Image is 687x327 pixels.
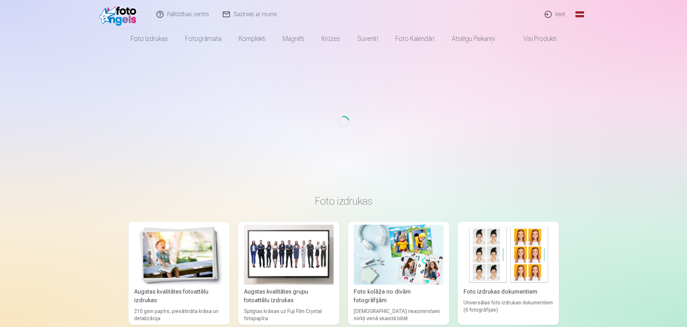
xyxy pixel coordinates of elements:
[274,29,313,49] a: Magnēti
[348,222,449,325] a: Foto kolāža no divām fotogrāfijāmFoto kolāža no divām fotogrāfijām[DEMOGRAPHIC_DATA] neaizmirstam...
[464,225,553,285] img: Foto izdrukas dokumentiem
[99,3,140,26] img: /fa1
[387,29,443,49] a: Foto kalendāri
[443,29,503,49] a: Atslēgu piekariņi
[230,29,274,49] a: Komplekti
[238,222,339,325] a: Augstas kvalitātes grupu fotoattēlu izdrukasAugstas kvalitātes grupu fotoattēlu izdrukasSpilgtas ...
[461,299,556,322] div: Universālas foto izdrukas dokumentiem (6 fotogrāfijas)
[134,225,224,285] img: Augstas kvalitātes fotoattēlu izdrukas
[351,308,446,322] div: [DEMOGRAPHIC_DATA] neaizmirstami mirkļi vienā skaistā bildē
[177,29,230,49] a: Fotogrāmata
[128,222,230,325] a: Augstas kvalitātes fotoattēlu izdrukasAugstas kvalitātes fotoattēlu izdrukas210 gsm papīrs, piesā...
[131,308,227,322] div: 210 gsm papīrs, piesātināta krāsa un detalizācija
[458,222,559,325] a: Foto izdrukas dokumentiemFoto izdrukas dokumentiemUniversālas foto izdrukas dokumentiem (6 fotogr...
[241,308,337,322] div: Spilgtas krāsas uz Fuji Film Crystal fotopapīra
[349,29,387,49] a: Suvenīri
[503,29,565,49] a: Visi produkti
[244,225,334,285] img: Augstas kvalitātes grupu fotoattēlu izdrukas
[313,29,349,49] a: Krūzes
[122,29,177,49] a: Foto izdrukas
[241,288,337,305] div: Augstas kvalitātes grupu fotoattēlu izdrukas
[131,288,227,305] div: Augstas kvalitātes fotoattēlu izdrukas
[461,288,556,296] div: Foto izdrukas dokumentiem
[134,195,553,207] h3: Foto izdrukas
[351,288,446,305] div: Foto kolāža no divām fotogrāfijām
[354,225,443,285] img: Foto kolāža no divām fotogrāfijām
